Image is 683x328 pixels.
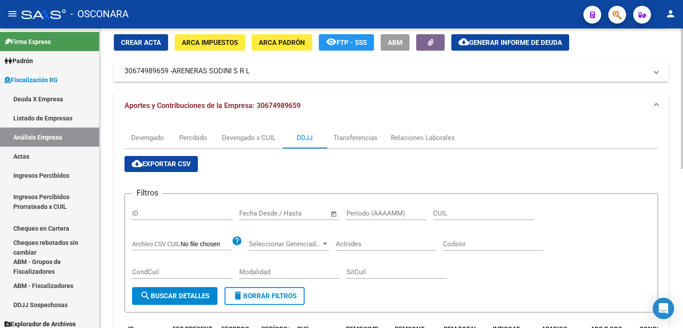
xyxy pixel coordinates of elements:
button: FTP - SSS [319,34,374,51]
mat-icon: cloud_download [132,158,142,169]
span: ARCA Padrón [259,39,305,47]
span: Generar informe de deuda [469,39,562,47]
div: Transferencias [333,133,378,143]
mat-icon: cloud_download [458,36,469,47]
span: Borrar Filtros [233,292,297,300]
mat-icon: delete [233,290,243,301]
span: ARCA Impuestos [182,39,238,47]
span: - OSCONARA [70,4,129,24]
button: Borrar Filtros [225,287,305,305]
mat-icon: search [140,290,151,301]
mat-expansion-panel-header: Aportes y Contribuciones de la Empresa: 30674989659 [114,92,669,120]
input: Start date [239,209,268,217]
div: Devengado x CUIL [222,133,276,143]
div: DDJJ [297,133,313,143]
button: Crear Acta [114,34,168,51]
button: ARCA Padrón [252,34,312,51]
span: Seleccionar Gerenciador [249,240,321,248]
span: Exportar CSV [132,160,191,168]
button: Generar informe de deuda [451,34,569,51]
span: Firma Express [4,37,51,47]
span: Fiscalización RG [4,75,58,85]
span: Aportes y Contribuciones de la Empresa: 30674989659 [125,101,301,110]
mat-icon: help [232,236,242,246]
h3: Filtros [132,187,163,199]
button: ARCA Impuestos [175,34,245,51]
span: Archivo CSV CUIL [132,240,181,248]
mat-icon: menu [7,8,18,19]
div: Relaciones Laborales [391,133,455,143]
mat-expansion-panel-header: 30674989659 -ARENERAS SODINI S R L [114,60,669,82]
button: Buscar Detalles [132,287,217,305]
span: Buscar Detalles [140,292,209,300]
mat-icon: person [665,8,676,19]
span: ABM [388,39,402,47]
button: Exportar CSV [125,156,198,172]
input: Archivo CSV CUIL [181,240,232,248]
span: FTP - SSS [337,39,367,47]
div: Open Intercom Messenger [653,298,674,319]
input: End date [276,209,319,217]
div: Devengado [131,133,164,143]
span: ARENERAS SODINI S R L [172,66,250,76]
button: Open calendar [329,209,339,219]
div: Percibido [179,133,207,143]
span: Crear Acta [121,39,161,47]
mat-panel-title: 30674989659 - [125,66,647,76]
mat-icon: remove_red_eye [326,36,337,47]
button: ABM [381,34,410,51]
span: Padrón [4,56,33,66]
